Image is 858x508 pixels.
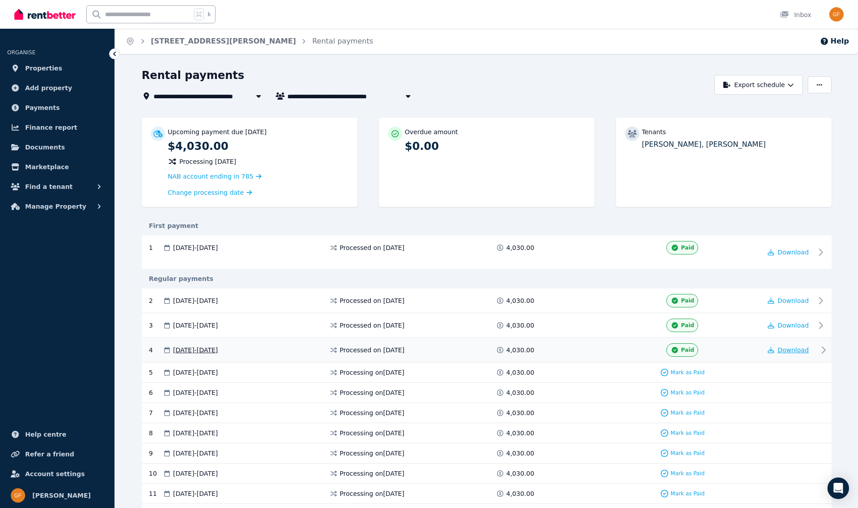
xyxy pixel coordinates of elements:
[173,489,218,498] span: [DATE] - [DATE]
[149,243,163,252] div: 1
[32,490,91,501] span: [PERSON_NAME]
[25,122,77,133] span: Finance report
[151,37,296,45] a: [STREET_ADDRESS][PERSON_NAME]
[168,127,267,136] p: Upcoming payment due [DATE]
[506,346,534,355] span: 4,030.00
[671,429,705,437] span: Mark as Paid
[173,346,218,355] span: [DATE] - [DATE]
[768,296,809,305] button: Download
[25,102,60,113] span: Payments
[25,469,85,479] span: Account settings
[173,321,218,330] span: [DATE] - [DATE]
[173,469,218,478] span: [DATE] - [DATE]
[25,449,74,460] span: Refer a friend
[340,368,405,377] span: Processing on [DATE]
[173,296,218,305] span: [DATE] - [DATE]
[7,118,107,136] a: Finance report
[671,490,705,497] span: Mark as Paid
[768,248,809,257] button: Download
[714,75,803,95] button: Export schedule
[671,389,705,396] span: Mark as Paid
[340,429,405,438] span: Processing on [DATE]
[149,449,163,458] div: 9
[25,142,65,153] span: Documents
[340,296,405,305] span: Processed on [DATE]
[340,321,405,330] span: Processed on [DATE]
[671,450,705,457] span: Mark as Paid
[778,346,809,354] span: Download
[312,37,373,45] a: Rental payments
[168,173,254,180] span: NAB account ending in 785
[671,470,705,477] span: Mark as Paid
[25,162,69,172] span: Marketplace
[173,368,218,377] span: [DATE] - [DATE]
[778,297,809,304] span: Download
[506,469,534,478] span: 4,030.00
[780,10,811,19] div: Inbox
[506,368,534,377] span: 4,030.00
[7,178,107,196] button: Find a tenant
[149,408,163,417] div: 7
[25,429,66,440] span: Help centre
[7,59,107,77] a: Properties
[405,139,585,153] p: $0.00
[820,36,849,47] button: Help
[506,429,534,438] span: 4,030.00
[340,243,405,252] span: Processed on [DATE]
[11,488,25,503] img: Giora Friede
[340,346,405,355] span: Processed on [DATE]
[7,425,107,443] a: Help centre
[671,409,705,416] span: Mark as Paid
[506,449,534,458] span: 4,030.00
[681,346,694,354] span: Paid
[25,83,72,93] span: Add property
[173,243,218,252] span: [DATE] - [DATE]
[7,197,107,215] button: Manage Property
[207,11,211,18] span: k
[149,388,163,397] div: 6
[340,449,405,458] span: Processing on [DATE]
[506,296,534,305] span: 4,030.00
[506,243,534,252] span: 4,030.00
[173,449,218,458] span: [DATE] - [DATE]
[7,138,107,156] a: Documents
[506,388,534,397] span: 4,030.00
[7,445,107,463] a: Refer a friend
[14,8,75,21] img: RentBetter
[7,49,35,56] span: ORGANISE
[681,297,694,304] span: Paid
[778,249,809,256] span: Download
[149,489,163,498] div: 11
[7,465,107,483] a: Account settings
[768,321,809,330] button: Download
[768,346,809,355] button: Download
[168,188,244,197] span: Change processing date
[173,388,218,397] span: [DATE] - [DATE]
[681,244,694,251] span: Paid
[827,477,849,499] div: Open Intercom Messenger
[642,139,823,150] p: [PERSON_NAME], [PERSON_NAME]
[506,321,534,330] span: 4,030.00
[168,188,252,197] a: Change processing date
[142,221,832,230] div: First payment
[25,201,86,212] span: Manage Property
[25,63,62,74] span: Properties
[25,181,73,192] span: Find a tenant
[340,489,405,498] span: Processing on [DATE]
[506,489,534,498] span: 4,030.00
[671,369,705,376] span: Mark as Paid
[340,408,405,417] span: Processing on [DATE]
[115,29,384,54] nav: Breadcrumb
[149,319,163,332] div: 3
[149,368,163,377] div: 5
[340,388,405,397] span: Processing on [DATE]
[168,139,348,153] p: $4,030.00
[642,127,666,136] p: Tenants
[173,408,218,417] span: [DATE] - [DATE]
[405,127,458,136] p: Overdue amount
[7,99,107,117] a: Payments
[142,68,245,83] h1: Rental payments
[340,469,405,478] span: Processing on [DATE]
[149,294,163,307] div: 2
[778,322,809,329] span: Download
